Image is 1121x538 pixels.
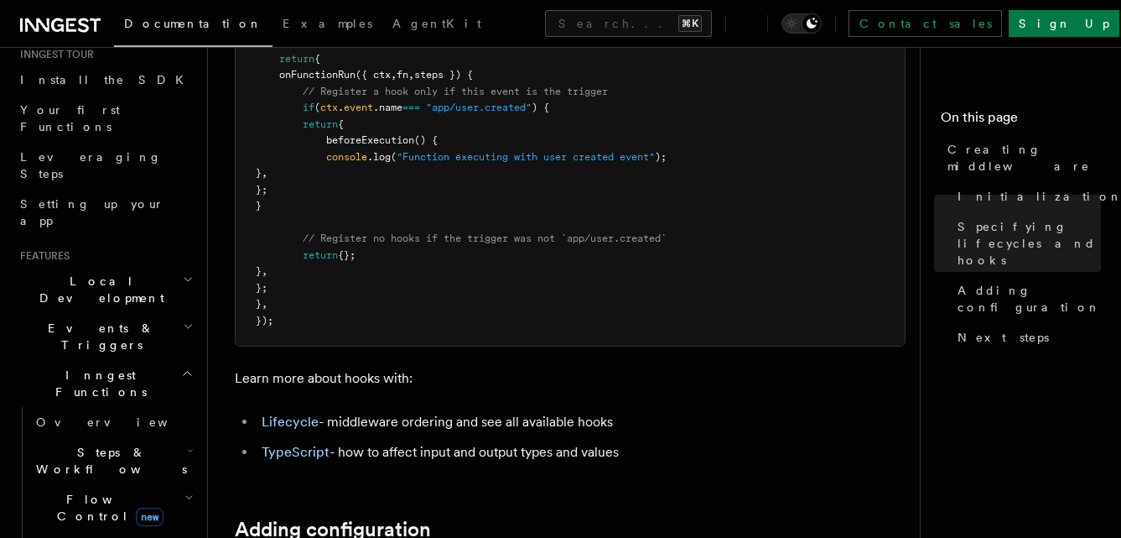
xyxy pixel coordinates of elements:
[256,298,262,310] span: }
[256,315,273,326] span: });
[262,298,267,310] span: ,
[402,102,420,113] span: ===
[941,107,1101,134] h4: On this page
[545,10,712,37] button: Search...⌘K
[314,53,320,65] span: {
[124,17,262,30] span: Documentation
[344,102,373,113] span: event
[29,437,197,484] button: Steps & Workflows
[262,414,319,430] a: Lifecycle
[408,69,414,81] span: ,
[13,48,94,61] span: Inngest tour
[391,69,397,81] span: ,
[279,53,314,65] span: return
[13,320,183,353] span: Events & Triggers
[262,265,267,277] span: ,
[20,197,164,227] span: Setting up your app
[373,102,402,113] span: .name
[414,134,438,146] span: () {
[951,212,1101,275] a: Specifying lifecycles and hooks
[303,102,314,113] span: if
[303,232,667,244] span: // Register no hooks if the trigger was not `app/user.created`
[958,282,1101,316] span: Adding configuration
[426,102,532,113] span: "app/user.created"
[257,410,906,434] li: - middleware ordering and see all available hooks
[947,141,1101,175] span: Creating middleware
[256,200,262,212] span: }
[36,415,209,429] span: Overview
[391,151,397,163] span: (
[367,151,391,163] span: .log
[958,329,1049,346] span: Next steps
[20,150,162,180] span: Leveraging Steps
[20,103,120,133] span: Your first Functions
[941,134,1101,181] a: Creating middleware
[414,69,473,81] span: steps }) {
[13,65,197,95] a: Install the SDK
[326,134,414,146] span: beforeExecution
[29,491,184,525] span: Flow Control
[356,69,391,81] span: ({ ctx
[256,184,267,196] span: };
[951,181,1101,212] a: Initialization
[235,367,906,390] p: Learn more about hooks with:
[283,17,372,30] span: Examples
[678,15,702,32] kbd: ⌘K
[257,441,906,464] li: - how to affect input and output types and values
[397,151,655,163] span: "Function executing with user created event"
[1009,10,1119,37] a: Sign Up
[958,218,1101,269] span: Specifying lifecycles and hooks
[262,167,267,179] span: ,
[136,508,163,526] span: new
[13,249,70,263] span: Features
[655,151,667,163] span: );
[29,444,187,478] span: Steps & Workflows
[532,102,549,113] span: ) {
[114,5,272,47] a: Documentation
[29,407,197,437] a: Overview
[13,95,197,142] a: Your first Functions
[338,249,356,261] span: {};
[279,69,356,81] span: onFunctionRun
[951,322,1101,353] a: Next steps
[272,5,382,45] a: Examples
[13,266,197,313] button: Local Development
[13,313,197,360] button: Events & Triggers
[13,273,183,306] span: Local Development
[29,484,197,531] button: Flow Controlnew
[256,265,262,277] span: }
[320,102,338,113] span: ctx
[13,367,181,400] span: Inngest Functions
[397,69,408,81] span: fn
[849,10,1002,37] a: Contact sales
[326,151,367,163] span: console
[303,249,338,261] span: return
[256,282,267,294] span: };
[314,102,320,113] span: (
[262,444,330,460] a: TypeScript
[13,360,197,407] button: Inngest Functions
[20,73,194,86] span: Install the SDK
[338,102,344,113] span: .
[303,118,338,130] span: return
[781,13,822,34] button: Toggle dark mode
[338,118,344,130] span: {
[303,86,608,97] span: // Register a hook only if this event is the trigger
[392,17,481,30] span: AgentKit
[382,5,491,45] a: AgentKit
[13,189,197,236] a: Setting up your app
[256,167,262,179] span: }
[13,142,197,189] a: Leveraging Steps
[951,275,1101,322] a: Adding configuration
